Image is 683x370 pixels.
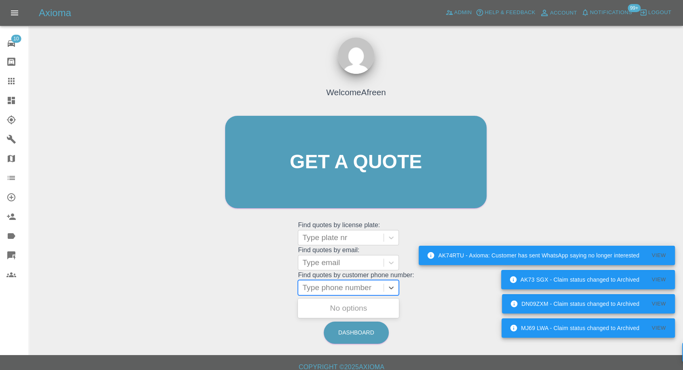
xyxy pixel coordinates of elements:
button: View [646,249,672,262]
a: Account [538,6,579,19]
a: Dashboard [324,322,389,344]
button: Help & Feedback [474,6,537,19]
a: Admin [443,6,474,19]
div: AK74RTU - Axioma: Customer has sent WhatsApp saying no longer interested [427,248,639,263]
span: 99+ [628,4,641,12]
div: No options [298,300,399,316]
grid: Find quotes by email: [298,247,414,270]
span: Logout [648,8,671,17]
span: Admin [454,8,472,17]
span: Account [550,8,577,18]
button: View [646,298,672,310]
button: Open drawer [5,3,24,23]
div: MJ69 LWA - Claim status changed to Archived [510,321,639,335]
span: 10 [11,35,21,43]
button: Logout [637,6,673,19]
div: DN09ZXM - Claim status changed to Archived [510,297,639,311]
h4: Welcome Afreen [326,86,386,98]
button: Notifications [579,6,634,19]
a: Get a quote [225,116,487,208]
h5: Axioma [39,6,71,19]
img: ... [338,38,374,74]
grid: Find quotes by license plate: [298,222,414,245]
button: View [646,322,672,334]
div: AK73 SGX - Claim status changed to Archived [509,272,639,287]
span: Notifications [590,8,632,17]
grid: Find quotes by customer phone number: [298,272,414,295]
span: Help & Feedback [485,8,535,17]
button: View [646,274,672,286]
